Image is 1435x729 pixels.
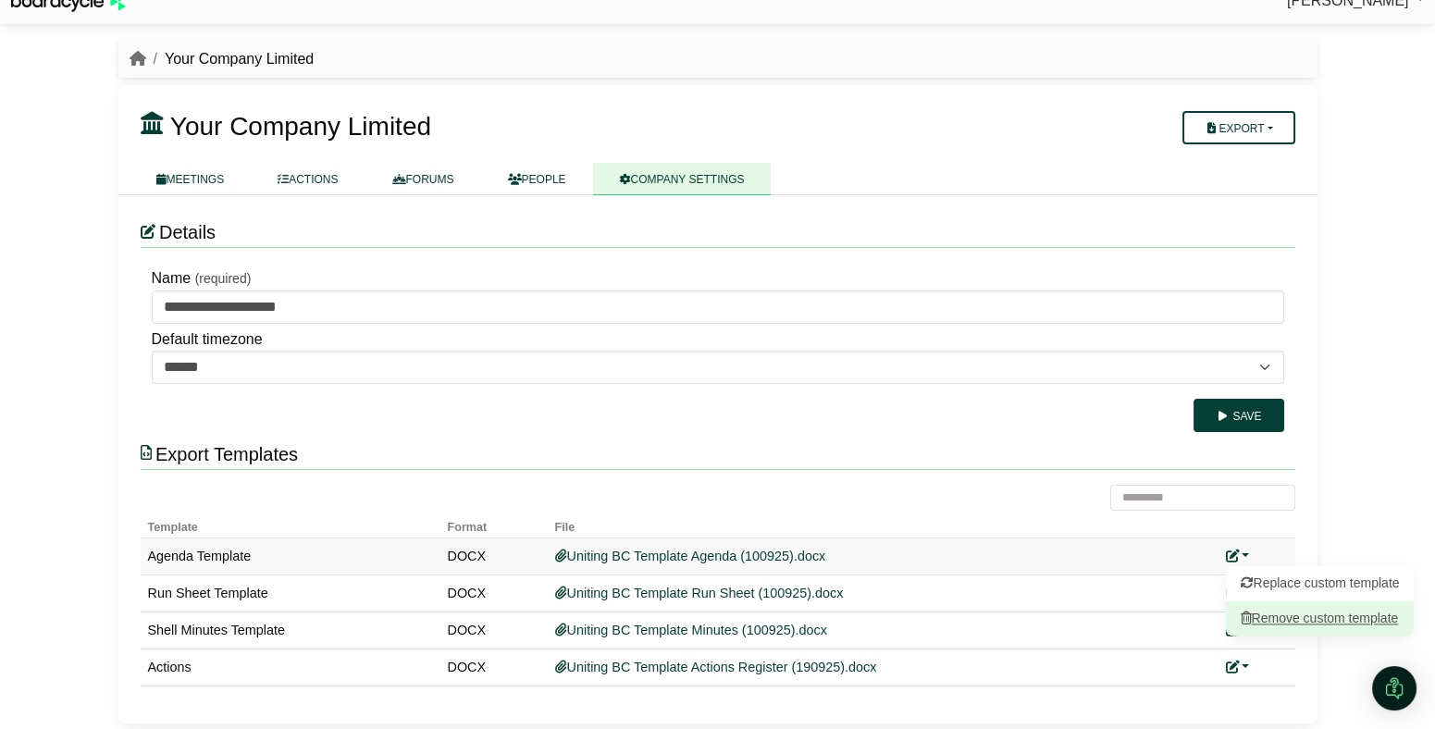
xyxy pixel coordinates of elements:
[555,623,827,637] a: Uniting BC Template Minutes (100925).docx
[1226,600,1415,636] button: Remove custom template
[593,163,772,195] a: COMPANY SETTINGS
[159,222,216,242] span: Details
[170,112,431,141] span: Your Company Limited
[481,163,593,195] a: PEOPLE
[440,575,548,612] td: DOCX
[141,612,440,649] td: Shell Minutes Template
[440,612,548,649] td: DOCX
[141,575,440,612] td: Run Sheet Template
[1182,111,1294,144] button: Export
[141,649,440,686] td: Actions
[440,537,548,575] td: DOCX
[152,327,263,352] label: Default timezone
[555,660,877,674] a: Uniting BC Template Actions Register (190925).docx
[548,511,1219,537] th: File
[130,47,315,71] nav: breadcrumb
[155,444,298,464] span: Export Templates
[555,586,844,600] a: Uniting BC Template Run Sheet (100925).docx
[365,163,481,195] a: FORUMS
[152,266,192,290] label: Name
[251,163,365,195] a: ACTIONS
[141,511,440,537] th: Template
[555,549,826,563] a: Uniting BC Template Agenda (100925).docx
[440,649,548,686] td: DOCX
[1372,666,1416,710] div: Open Intercom Messenger
[440,511,548,537] th: Format
[130,163,252,195] a: MEETINGS
[146,47,315,71] li: Your Company Limited
[195,271,252,286] small: (required)
[1194,399,1283,432] button: Save
[141,537,440,575] td: Agenda Template
[1226,565,1415,600] a: Replace custom template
